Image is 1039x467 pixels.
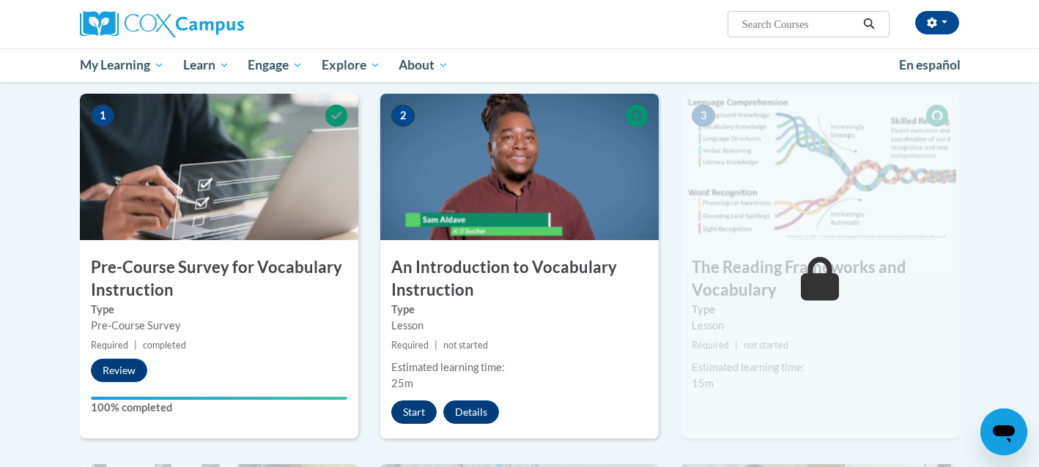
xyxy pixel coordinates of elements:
img: Course Image [80,94,358,240]
h3: Pre-Course Survey for Vocabulary Instruction [80,256,358,302]
span: | [435,340,437,351]
button: Account Settings [915,11,959,34]
div: Lesson [692,318,948,334]
img: Course Image [380,94,659,240]
span: 15m [692,377,714,389]
img: Cox Campus [80,11,244,37]
label: Type [91,302,347,318]
span: 2 [391,105,415,127]
img: Course Image [681,94,959,240]
span: Explore [322,56,380,74]
a: Learn [174,48,239,82]
div: Lesson [391,318,648,334]
span: 25m [391,377,413,389]
a: Explore [312,48,390,82]
span: My Learning [80,56,164,74]
label: 100% completed [91,400,347,416]
iframe: Button to launch messaging window [980,408,1027,455]
span: | [735,340,738,351]
span: completed [143,340,186,351]
span: Required [91,340,128,351]
input: Search Courses [741,15,858,33]
button: Details [443,400,499,424]
span: Engage [248,56,303,74]
div: Your progress [91,397,347,400]
div: Estimated learning time: [391,359,648,376]
button: Review [91,359,147,382]
div: Pre-Course Survey [91,318,347,334]
div: Estimated learning time: [692,359,948,376]
button: Start [391,400,437,424]
span: | [134,340,137,351]
a: My Learning [70,48,174,82]
span: 1 [91,105,114,127]
label: Type [692,302,948,318]
label: Type [391,302,648,318]
span: not started [744,340,788,351]
a: En español [890,50,970,81]
a: Engage [238,48,312,82]
span: About [399,56,448,74]
div: Main menu [58,48,981,82]
a: About [390,48,459,82]
h3: The Reading Frameworks and Vocabulary [681,256,959,302]
button: Search [858,15,880,33]
span: Required [692,340,729,351]
a: Cox Campus [80,11,358,37]
span: Required [391,340,429,351]
span: not started [443,340,488,351]
span: Learn [183,56,229,74]
span: En español [899,57,961,72]
span: 3 [692,105,715,127]
h3: An Introduction to Vocabulary Instruction [380,256,659,302]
